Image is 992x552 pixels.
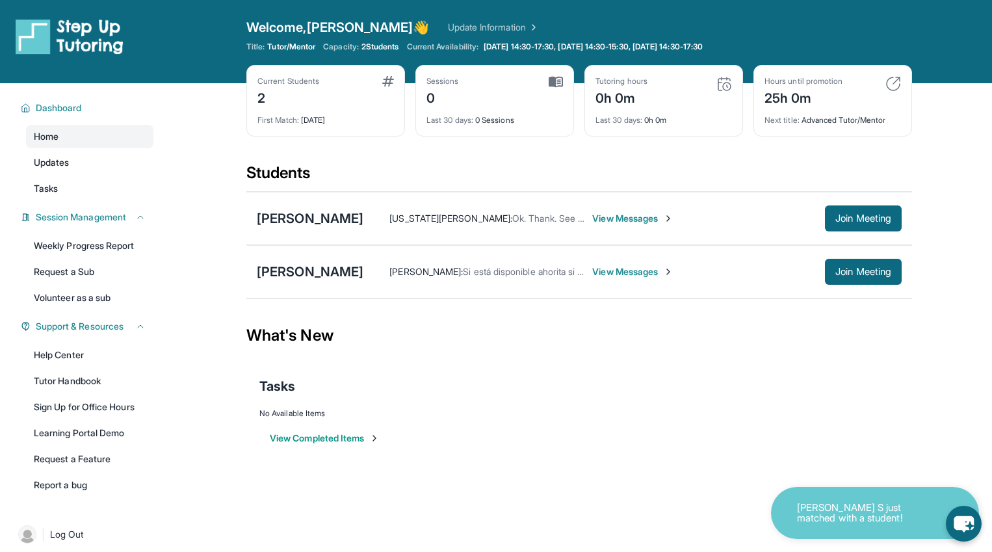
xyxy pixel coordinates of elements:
div: What's New [246,307,912,364]
img: card [885,76,901,92]
span: Tasks [259,377,295,395]
a: Learning Portal Demo [26,421,153,445]
span: | [42,527,45,542]
button: Session Management [31,211,146,224]
a: Sign Up for Office Hours [26,395,153,419]
img: Chevron Right [526,21,539,34]
span: Dashboard [36,101,82,114]
a: [DATE] 14:30-17:30, [DATE] 14:30-15:30, [DATE] 14:30-17:30 [481,42,705,52]
p: [PERSON_NAME] S just matched with a student! [797,503,927,524]
span: [US_STATE][PERSON_NAME] : [389,213,512,224]
span: Updates [34,156,70,169]
div: 0 Sessions [426,107,563,125]
span: Session Management [36,211,126,224]
span: 2 Students [361,42,399,52]
div: No Available Items [259,408,899,419]
span: Capacity: [323,42,359,52]
div: 0h 0m [595,86,647,107]
span: Tutor/Mentor [267,42,315,52]
img: Chevron-Right [663,267,673,277]
span: Home [34,130,59,143]
div: Students [246,163,912,191]
a: Tasks [26,177,153,200]
a: |Log Out [13,520,153,549]
div: 0 [426,86,459,107]
a: Volunteer as a sub [26,286,153,309]
button: chat-button [946,506,982,542]
a: Updates [26,151,153,174]
span: [DATE] 14:30-17:30, [DATE] 14:30-15:30, [DATE] 14:30-17:30 [484,42,703,52]
div: [PERSON_NAME] [257,209,363,228]
div: Sessions [426,76,459,86]
span: Join Meeting [835,215,891,222]
div: Hours until promotion [764,76,842,86]
button: Join Meeting [825,205,902,231]
span: [PERSON_NAME] : [389,266,463,277]
img: card [382,76,394,86]
span: Current Availability: [407,42,478,52]
span: Join Meeting [835,268,891,276]
img: Chevron-Right [663,213,673,224]
img: user-img [18,525,36,544]
span: First Match : [257,115,299,125]
span: Support & Resources [36,320,124,333]
span: Si está disponible ahorita si gusta [463,266,599,277]
span: Title: [246,42,265,52]
span: View Messages [592,265,673,278]
div: 2 [257,86,319,107]
a: Tutor Handbook [26,369,153,393]
button: View Completed Items [270,432,380,445]
button: Support & Resources [31,320,146,333]
a: Help Center [26,343,153,367]
img: card [549,76,563,88]
span: Last 30 days : [426,115,473,125]
span: Ok. Thank. See you [DATE]! [512,213,626,224]
div: 25h 0m [764,86,842,107]
a: Weekly Progress Report [26,234,153,257]
span: Tasks [34,182,58,195]
span: Log Out [50,528,84,541]
button: Join Meeting [825,259,902,285]
button: Dashboard [31,101,146,114]
img: logo [16,18,124,55]
a: Home [26,125,153,148]
div: [PERSON_NAME] [257,263,363,281]
div: Advanced Tutor/Mentor [764,107,901,125]
div: 0h 0m [595,107,732,125]
a: Request a Sub [26,260,153,283]
a: Request a Feature [26,447,153,471]
div: [DATE] [257,107,394,125]
span: Welcome, [PERSON_NAME] 👋 [246,18,430,36]
a: Update Information [448,21,539,34]
span: View Messages [592,212,673,225]
img: card [716,76,732,92]
div: Current Students [257,76,319,86]
div: Tutoring hours [595,76,647,86]
span: Next title : [764,115,800,125]
a: Report a bug [26,473,153,497]
span: Last 30 days : [595,115,642,125]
